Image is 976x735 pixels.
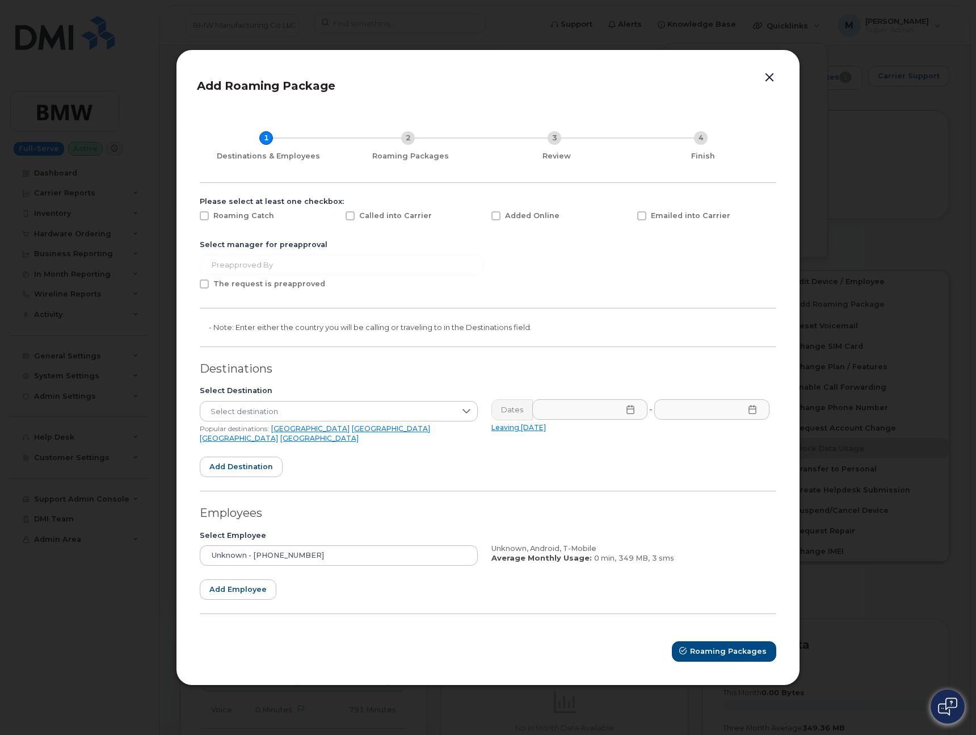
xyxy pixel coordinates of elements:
[651,211,730,220] span: Emailed into Carrier
[401,131,415,145] div: 2
[359,211,432,220] span: Called into Carrier
[213,211,274,220] span: Roaming Catch
[200,361,776,377] div: Destinations
[624,211,629,217] input: Emailed into Carrier
[200,531,478,541] div: Select Employee
[200,545,478,566] input: Search device
[652,554,674,562] span: 3 sms
[200,457,283,477] button: Add destination
[594,554,616,562] span: 0 min,
[200,386,478,396] div: Select Destination
[352,424,430,433] a: [GEOGRAPHIC_DATA]
[654,399,769,420] input: Please fill out this field
[200,197,776,207] div: Please select at least one checkbox:
[548,131,561,145] div: 3
[200,579,276,600] button: Add employee
[200,505,776,521] div: Employees
[209,461,273,472] span: Add destination
[634,151,772,161] div: Finish
[200,402,456,422] span: Select destination
[332,211,338,217] input: Called into Carrier
[647,399,655,420] div: -
[491,544,769,553] div: Unknown, Android, T-Mobile
[672,641,776,662] button: Roaming Packages
[619,554,650,562] span: 349 MB,
[532,399,647,420] input: Please fill out this field
[271,424,350,433] a: [GEOGRAPHIC_DATA]
[505,211,559,220] span: Added Online
[213,279,325,288] span: The request is preapproved
[478,211,483,217] input: Added Online
[200,424,269,433] span: Popular destinations:
[197,79,335,93] span: Add Roaming Package
[209,322,776,333] div: - Note: Enter either the country you will be calling or traveling to in the Destinations field.
[342,151,479,161] div: Roaming Packages
[200,240,776,250] div: Select manager for preapproval
[488,151,625,161] div: Review
[491,553,592,562] b: Average Monthly Usage:
[938,698,957,716] img: Open chat
[209,584,267,595] span: Add employee
[491,423,546,432] a: Leaving [DATE]
[280,434,359,442] a: [GEOGRAPHIC_DATA]
[690,646,767,657] span: Roaming Packages
[694,131,708,145] div: 4
[200,434,278,442] a: [GEOGRAPHIC_DATA]
[200,254,483,275] input: Preapproved by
